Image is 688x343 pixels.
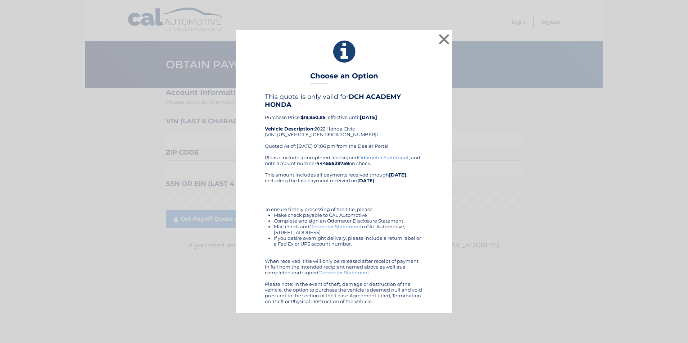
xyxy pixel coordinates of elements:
li: Complete and sign an Odometer Disclosure Statement [274,218,423,224]
b: [DATE] [357,178,375,183]
b: [DATE] [389,172,406,178]
div: Purchase Price: , effective until 2022 Honda Civic (VIN: [US_VEHICLE_IDENTIFICATION_NUMBER]) Quot... [265,93,423,155]
a: Odometer Statement [358,155,409,160]
h3: Choose an Option [310,72,378,84]
li: Make check payable to CAL Automotive [274,212,423,218]
b: $19,950.85 [301,114,326,120]
strong: Vehicle Description: [265,126,314,132]
button: × [437,32,451,46]
b: [DATE] [360,114,377,120]
a: Odometer Statement [309,224,360,229]
b: 44455529759 [316,160,349,166]
div: Please include a completed and signed , and note account number on check. This amount includes al... [265,155,423,304]
a: Odometer Statement [318,270,369,275]
h4: This quote is only valid for [265,93,423,109]
li: If you desire overnight delivery, please include a return label or a Fed Ex or UPS account number. [274,235,423,247]
li: Mail check and to CAL Automotive, [STREET_ADDRESS] [274,224,423,235]
b: DCH ACADEMY HONDA [265,93,401,109]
